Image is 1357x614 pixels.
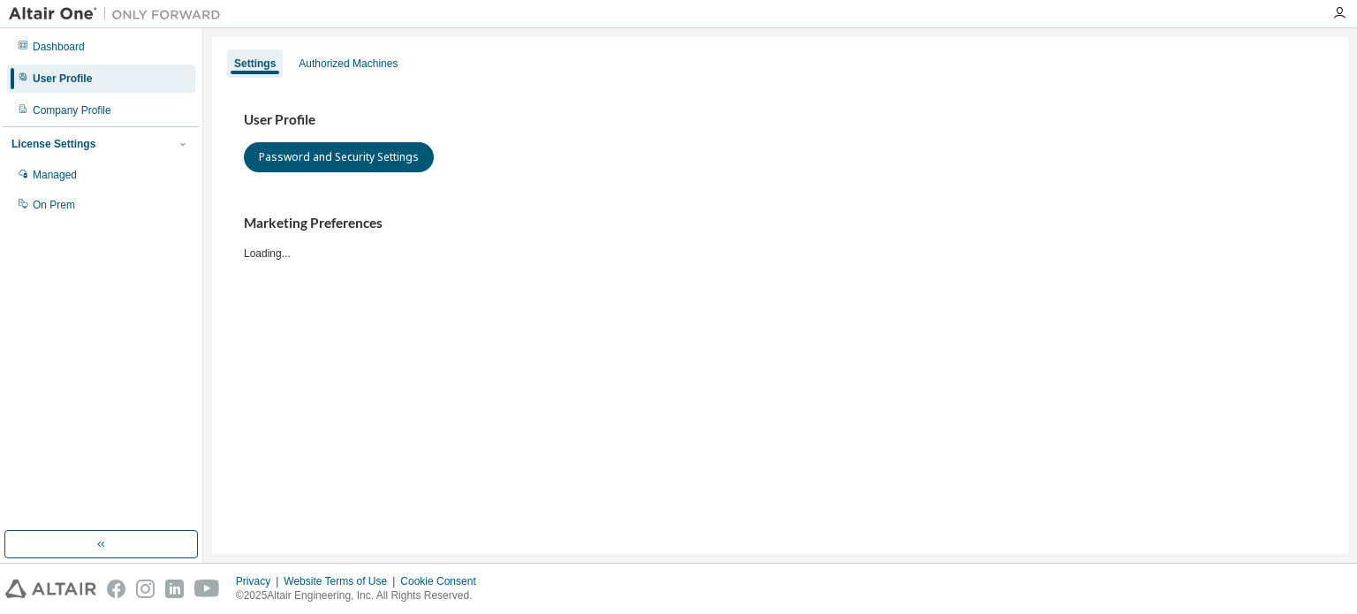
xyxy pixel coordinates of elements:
h3: Marketing Preferences [244,215,1316,232]
div: On Prem [33,198,75,212]
div: License Settings [11,137,95,151]
img: facebook.svg [107,580,125,598]
div: Loading... [244,215,1316,260]
div: Cookie Consent [400,574,486,588]
div: Authorized Machines [299,57,398,71]
div: Managed [33,168,77,182]
button: Password and Security Settings [244,142,434,172]
div: Dashboard [33,40,85,54]
div: Privacy [236,574,284,588]
div: Company Profile [33,103,111,117]
div: User Profile [33,72,92,86]
div: Settings [234,57,276,71]
div: Website Terms of Use [284,574,400,588]
img: youtube.svg [194,580,220,598]
img: instagram.svg [136,580,155,598]
p: © 2025 Altair Engineering, Inc. All Rights Reserved. [236,588,487,603]
h3: User Profile [244,111,1316,129]
img: altair_logo.svg [5,580,96,598]
img: linkedin.svg [165,580,184,598]
img: Altair One [9,5,230,23]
